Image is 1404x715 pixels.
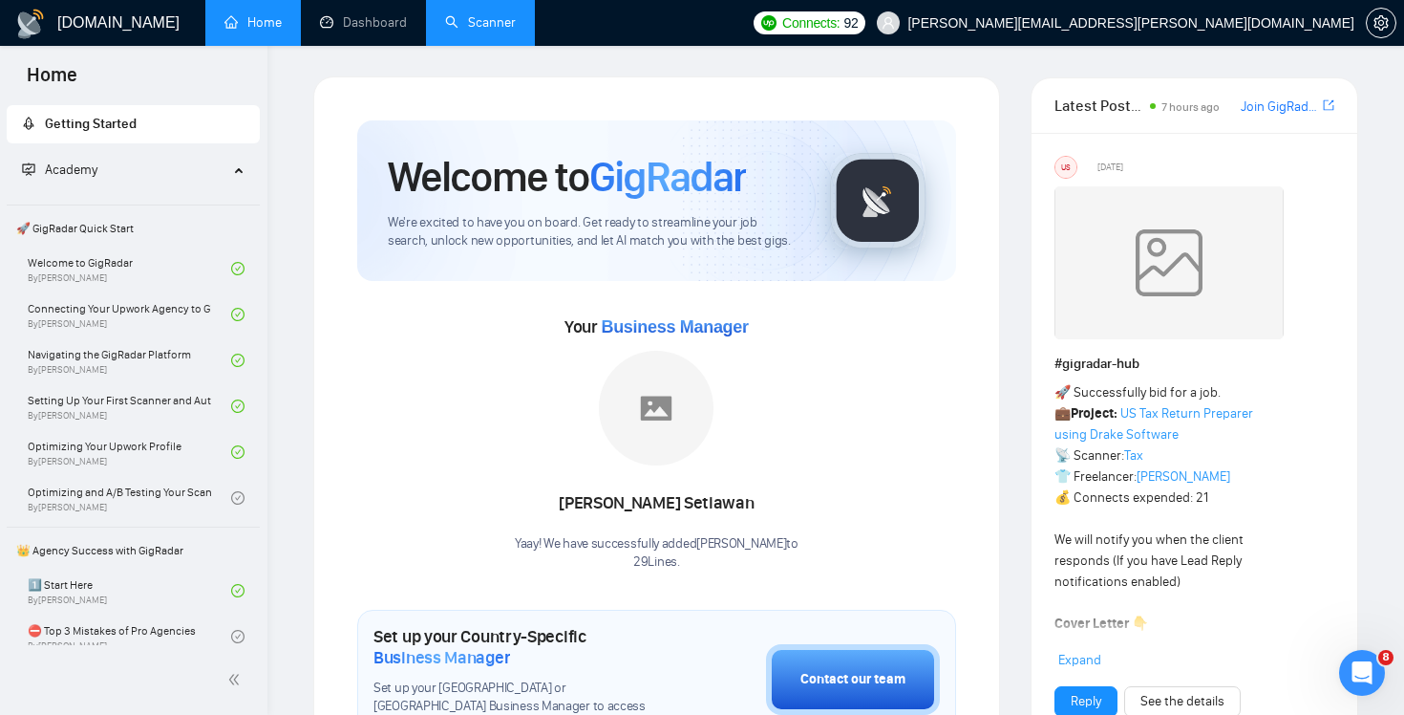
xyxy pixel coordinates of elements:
a: searchScanner [445,14,516,31]
img: gigradar-logo.png [830,153,925,249]
span: setting [1367,15,1395,31]
span: 92 [843,12,858,33]
span: Your [564,316,749,337]
div: Yaay! We have successfully added [PERSON_NAME] to [515,535,798,572]
span: Academy [22,162,97,178]
h1: Set up your Country-Specific [373,626,670,668]
a: Join GigRadar Slack Community [1241,97,1319,118]
span: double-left [227,670,246,689]
a: Connecting Your Upwork Agency to GigRadarBy[PERSON_NAME] [28,293,231,336]
a: ⛔ Top 3 Mistakes of Pro AgenciesBy[PERSON_NAME] [28,616,231,658]
span: GigRadar [589,151,746,203]
h1: # gigradar-hub [1054,354,1334,375]
span: Expand [1058,652,1101,668]
span: check-circle [231,400,245,413]
a: dashboardDashboard [320,14,407,31]
span: Business Manager [601,317,748,336]
span: 🚀 GigRadar Quick Start [9,209,258,248]
span: We're excited to have you on board. Get ready to streamline your job search, unlock new opportuni... [388,214,799,250]
span: 👑 Agency Success with GigRadar [9,531,258,570]
span: rocket [22,117,35,130]
a: Welcome to GigRadarBy[PERSON_NAME] [28,248,231,290]
a: Navigating the GigRadar PlatformBy[PERSON_NAME] [28,339,231,381]
span: export [1323,97,1334,113]
strong: Project: [1071,405,1117,422]
a: US Tax Return Preparer using Drake Software [1054,405,1253,443]
a: 1️⃣ Start HereBy[PERSON_NAME] [28,570,231,612]
strong: Cover Letter 👇 [1054,616,1148,632]
a: Setting Up Your First Scanner and Auto-BidderBy[PERSON_NAME] [28,385,231,427]
li: Getting Started [7,105,260,143]
span: Business Manager [373,647,510,668]
a: See the details [1140,691,1224,712]
span: check-circle [231,630,245,643]
div: [PERSON_NAME] Setiawan [515,487,798,520]
span: [DATE] [1097,159,1123,176]
span: Latest Posts from the GigRadar Community [1054,94,1145,118]
span: check-circle [231,491,245,505]
a: setting [1366,15,1396,31]
h1: Welcome to [388,151,746,203]
a: [PERSON_NAME] [1137,468,1230,485]
span: check-circle [231,584,245,597]
span: fund-projection-screen [22,162,35,176]
button: setting [1366,8,1396,38]
span: check-circle [231,354,245,367]
button: Contact our team [766,644,940,715]
span: check-circle [231,262,245,275]
span: check-circle [231,308,245,321]
a: export [1323,97,1334,115]
a: Tax [1124,447,1143,464]
span: Getting Started [45,116,137,132]
span: 8 [1378,650,1393,665]
span: check-circle [231,445,245,459]
span: 7 hours ago [1161,100,1220,114]
img: weqQh+iSagEgQAAAABJRU5ErkJggg== [1054,186,1284,339]
a: Optimizing Your Upwork ProfileBy[PERSON_NAME] [28,431,231,473]
span: Connects: [782,12,840,33]
iframe: Intercom live chat [1339,650,1385,696]
img: placeholder.png [599,351,713,466]
p: 29Lines . [515,553,798,572]
a: Optimizing and A/B Testing Your Scanner for Better ResultsBy[PERSON_NAME] [28,477,231,519]
span: Academy [45,162,97,178]
img: logo [15,9,46,39]
span: Home [11,61,93,101]
div: US [1055,157,1076,178]
a: Reply [1071,691,1101,712]
div: Contact our team [800,669,905,690]
img: upwork-logo.png [761,15,776,31]
a: homeHome [224,14,282,31]
span: user [882,16,895,30]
